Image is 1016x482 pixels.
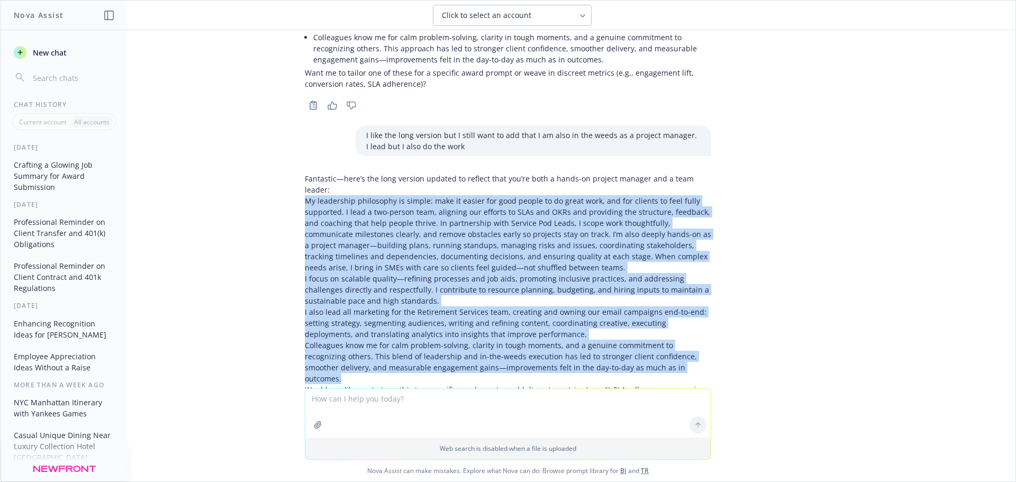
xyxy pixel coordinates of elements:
a: BI [620,466,627,475]
p: Web search is disabled when a file is uploaded [312,444,704,453]
button: New chat [10,43,119,62]
p: My leadership philosophy is simple: make it easier for good people to do great work, and for clie... [305,195,711,273]
a: TR [641,466,649,475]
div: More than a week ago [1,380,128,389]
p: Fantastic—here’s the long version updated to reflect that you’re both a hands-on project manager ... [305,173,711,195]
button: Casual Unique Dining Near Luxury Collection Hotel [GEOGRAPHIC_DATA] [10,426,119,466]
div: Chat History [1,100,128,109]
span: New chat [31,47,67,58]
div: [DATE] [1,143,128,152]
button: Click to select an account [433,5,592,26]
span: Nova Assist can make mistakes. Explore what Nova can do: Browse prompt library for and [5,460,1011,481]
p: All accounts [74,117,110,126]
div: [DATE] [1,200,128,209]
button: Professional Reminder on Client Transfer and 401(k) Obligations [10,213,119,253]
button: Thumbs down [343,98,360,113]
svg: Copy to clipboard [309,101,318,110]
p: Colleagues know me for calm problem-solving, clarity in tough moments, and a genuine commitment t... [305,340,711,384]
p: Would you like me to tune this to a specific word count or add discrete metrics (e.g., % SLA adhe... [305,384,711,406]
button: Employee Appreciation Ideas Without a Raise [10,348,119,376]
button: Enhancing Recognition Ideas for [PERSON_NAME] [10,315,119,343]
p: Current account [19,117,67,126]
span: Click to select an account [442,10,531,21]
div: [DATE] [1,301,128,310]
p: I focus on scalable quality—refining processes and job aids, promoting inclusive practices, and a... [305,273,711,306]
p: I like the long version but I still want to add that I am also in the weeds as a project manager.... [366,130,701,152]
button: NYC Manhattan Itinerary with Yankees Games [10,394,119,422]
button: Professional Reminder on Client Contract and 401k Regulations [10,257,119,297]
h1: Nova Assist [14,10,63,21]
p: I also lead all marketing for the Retirement Services team, creating and owning our email campaig... [305,306,711,340]
li: Colleagues know me for calm problem-solving, clarity in tough moments, and a genuine commitment t... [313,30,711,67]
input: Search chats [31,70,115,85]
button: Crafting a Glowing Job Summary for Award Submission [10,156,119,196]
p: Want me to tailor one of these for a specific award prompt or weave in discreet metrics (e.g., en... [305,67,711,89]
